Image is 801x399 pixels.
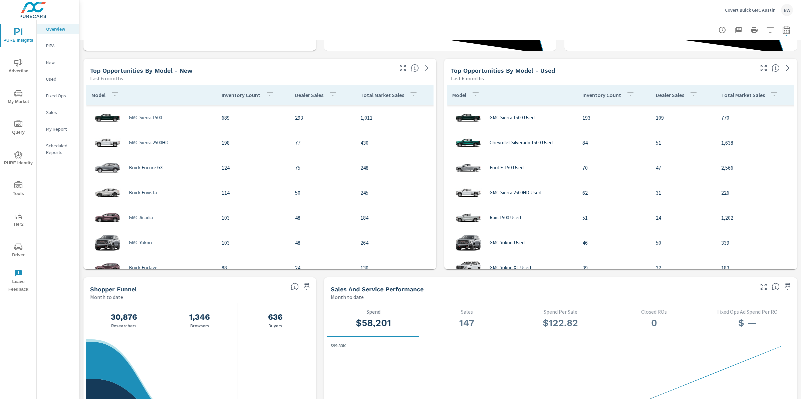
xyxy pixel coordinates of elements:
[46,126,74,132] p: My Report
[582,114,645,122] p: 193
[721,264,792,272] p: 183
[295,239,350,247] p: 48
[582,164,645,172] p: 70
[331,286,424,293] h5: Sales and Service Performance
[721,189,792,197] p: 226
[721,139,792,147] p: 1,638
[94,183,121,203] img: glamour
[2,151,34,167] span: PURE Identity
[612,317,695,329] h3: 0
[748,23,761,37] button: Print Report
[360,214,431,222] p: 184
[94,208,121,228] img: glamour
[490,240,525,246] p: GMC Yukon Used
[360,239,431,247] p: 264
[129,115,162,121] p: GMC Sierra 1500
[129,265,158,271] p: Buick Enclave
[2,89,34,106] span: My Market
[455,233,482,253] img: glamour
[656,264,711,272] p: 32
[37,91,79,101] div: Fixed Ops
[46,142,74,156] p: Scheduled Reports
[721,239,792,247] p: 339
[295,139,350,147] p: 77
[37,107,79,117] div: Sales
[222,264,284,272] p: 88
[46,59,74,66] p: New
[301,281,312,292] span: Save this to your personalized report
[490,115,535,121] p: GMC Sierra 1500 Used
[295,189,350,197] p: 50
[772,64,780,72] span: Find the biggest opportunities within your model lineup by seeing how each model is selling in yo...
[129,165,163,171] p: Buick Encore GX
[2,212,34,228] span: Tier2
[656,214,711,222] p: 24
[455,258,482,278] img: glamour
[732,23,745,37] button: "Export Report to PDF"
[721,164,792,172] p: 2,566
[725,7,776,13] p: Covert Buick GMC Austin
[295,164,350,172] p: 75
[782,281,793,292] span: Save this to your personalized report
[0,20,36,296] div: nav menu
[37,24,79,34] div: Overview
[656,189,711,197] p: 31
[721,214,792,222] p: 1,202
[360,264,431,272] p: 130
[2,28,34,44] span: PURE Insights
[582,264,645,272] p: 39
[94,108,121,128] img: glamour
[37,74,79,84] div: Used
[455,133,482,153] img: glamour
[91,92,105,98] p: Model
[612,309,695,315] p: Closed ROs
[295,264,350,272] p: 24
[397,63,408,73] button: Make Fullscreen
[2,120,34,136] span: Query
[656,164,711,172] p: 47
[295,92,323,98] p: Dealer Sales
[360,139,431,147] p: 430
[2,269,34,293] span: Leave Feedback
[2,243,34,259] span: Driver
[37,41,79,51] div: PIPA
[46,26,74,32] p: Overview
[582,189,645,197] p: 62
[222,92,260,98] p: Inventory Count
[582,92,621,98] p: Inventory Count
[490,140,553,146] p: Chevrolet Silverado 1500 Used
[291,283,299,291] span: Know where every customer is during their purchase journey. View customer activity from first cli...
[331,36,337,41] text: 221
[721,114,792,122] p: 770
[332,309,415,315] p: Spend
[222,139,284,147] p: 198
[490,215,521,221] p: Ram 1500 Used
[331,344,346,348] text: $99.33K
[222,189,284,197] p: 114
[37,57,79,67] div: New
[758,281,769,292] button: Make Fullscreen
[332,317,415,329] h3: $58,201
[656,114,711,122] p: 109
[455,108,482,128] img: glamour
[451,74,484,82] p: Last 6 months
[46,109,74,116] p: Sales
[360,114,431,122] p: 1,011
[129,215,153,221] p: GMC Acadia
[46,76,74,82] p: Used
[222,214,284,222] p: 103
[656,239,711,247] p: 50
[519,309,602,315] p: Spend Per Sale
[222,114,284,122] p: 689
[490,265,531,271] p: GMC Yukon XL Used
[37,141,79,157] div: Scheduled Reports
[426,309,508,315] p: Sales
[360,92,404,98] p: Total Market Sales
[94,133,121,153] img: glamour
[94,233,121,253] img: glamour
[656,139,711,147] p: 51
[490,165,524,171] p: Ford F-150 Used
[222,164,284,172] p: 124
[90,67,193,74] h5: Top Opportunities by Model - New
[360,189,431,197] p: 245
